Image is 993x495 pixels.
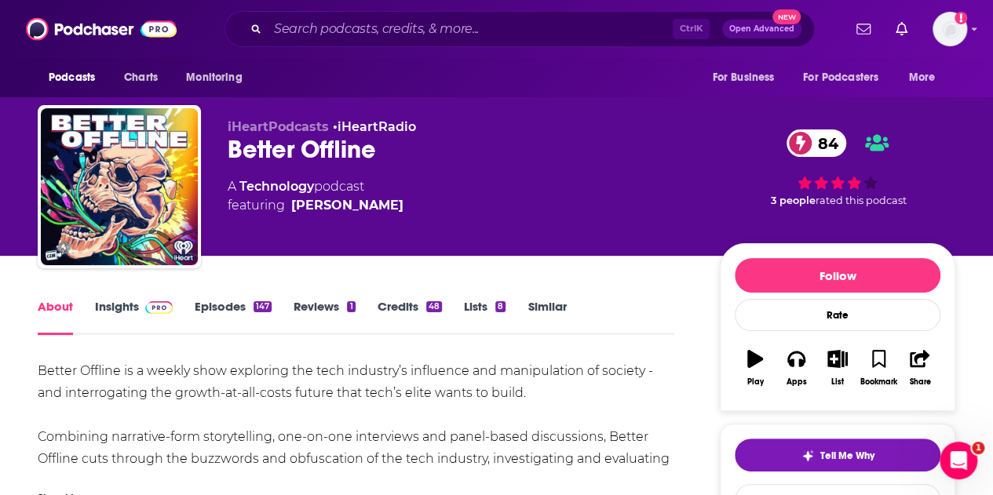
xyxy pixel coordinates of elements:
img: User Profile [933,12,967,46]
button: open menu [793,63,901,93]
div: Play [747,377,764,387]
span: Monitoring [186,67,242,89]
span: For Business [712,67,774,89]
a: Lists8 [464,299,506,335]
button: Open AdvancedNew [722,20,801,38]
a: Episodes147 [195,299,272,335]
span: More [909,67,936,89]
button: List [817,340,858,396]
div: 1 [347,301,355,312]
button: Play [735,340,776,396]
a: Show notifications dropdown [850,16,877,42]
div: Bookmark [860,377,897,387]
a: Reviews1 [294,299,355,335]
a: Show notifications dropdown [889,16,914,42]
div: List [831,377,844,387]
span: 3 people [771,195,816,206]
a: About [38,299,73,335]
button: open menu [38,63,115,93]
span: 1 [972,442,984,454]
span: Logged in as gabrielle.gantz [933,12,967,46]
button: open menu [701,63,794,93]
button: open menu [175,63,262,93]
span: Open Advanced [729,25,794,33]
div: A podcast [228,177,403,215]
a: Technology [239,179,314,194]
div: 147 [254,301,272,312]
a: iHeartRadio [338,119,416,134]
div: 48 [426,301,442,312]
button: Follow [735,258,940,293]
span: Tell Me Why [820,450,874,462]
span: Charts [124,67,158,89]
span: 84 [802,129,846,157]
a: Credits48 [378,299,442,335]
svg: Add a profile image [955,12,967,24]
iframe: Intercom live chat [940,442,977,479]
img: tell me why sparkle [801,450,814,462]
span: For Podcasters [803,67,878,89]
a: Charts [114,63,167,93]
a: Similar [528,299,566,335]
button: Bookmark [858,340,899,396]
div: Share [909,377,930,387]
button: Apps [776,340,816,396]
img: Better Offline [41,108,198,265]
span: • [333,119,416,134]
span: Podcasts [49,67,95,89]
button: open menu [898,63,955,93]
div: Apps [787,377,807,387]
span: rated this podcast [816,195,907,206]
div: Search podcasts, credits, & more... [225,11,815,47]
img: Podchaser - Follow, Share and Rate Podcasts [26,14,177,44]
a: Ed Zitron [291,196,403,215]
a: InsightsPodchaser Pro [95,299,173,335]
span: iHeartPodcasts [228,119,329,134]
span: Ctrl K [673,19,710,39]
div: Rate [735,299,940,331]
button: tell me why sparkleTell Me Why [735,439,940,471]
input: Search podcasts, credits, & more... [268,16,673,42]
span: featuring [228,196,403,215]
button: Share [900,340,940,396]
span: New [772,9,801,24]
div: 84 3 peoplerated this podcast [720,119,955,217]
button: Show profile menu [933,12,967,46]
img: Podchaser Pro [145,301,173,314]
div: 8 [495,301,506,312]
a: 84 [787,129,846,157]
